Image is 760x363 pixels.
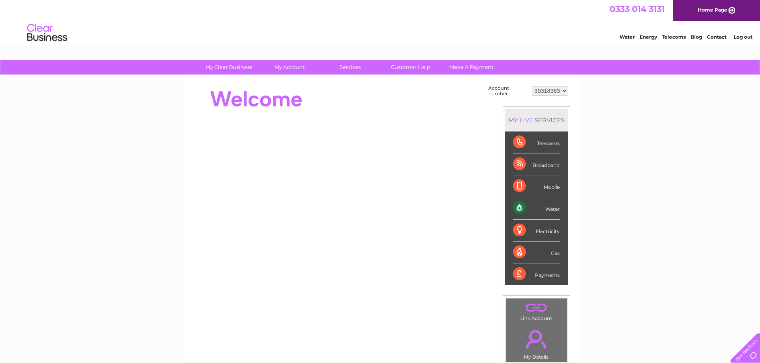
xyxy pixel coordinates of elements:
a: Blog [691,34,702,40]
div: Mobile [513,175,560,197]
a: My Account [257,60,322,75]
div: LIVE [518,116,535,124]
div: Gas [513,241,560,263]
a: Telecoms [662,34,686,40]
div: MY SERVICES [505,109,568,131]
td: Account number [486,83,530,98]
a: . [508,325,565,353]
a: Customer Help [378,60,444,75]
td: My Details [505,323,567,362]
div: Broadband [513,153,560,175]
img: logo.png [27,21,67,45]
td: Link Account [505,298,567,323]
div: Water [513,197,560,219]
div: Clear Business is a trading name of Verastar Limited (registered in [GEOGRAPHIC_DATA] No. 3667643... [192,4,569,39]
a: My Clear Business [196,60,262,75]
a: Log out [734,34,752,40]
a: 0333 014 3131 [610,4,665,14]
div: Electricity [513,220,560,241]
a: Water [620,34,635,40]
a: Services [317,60,383,75]
a: Contact [707,34,726,40]
div: Telecoms [513,131,560,153]
a: Energy [640,34,657,40]
div: Payments [513,263,560,285]
a: . [508,300,565,314]
a: Make A Payment [438,60,504,75]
